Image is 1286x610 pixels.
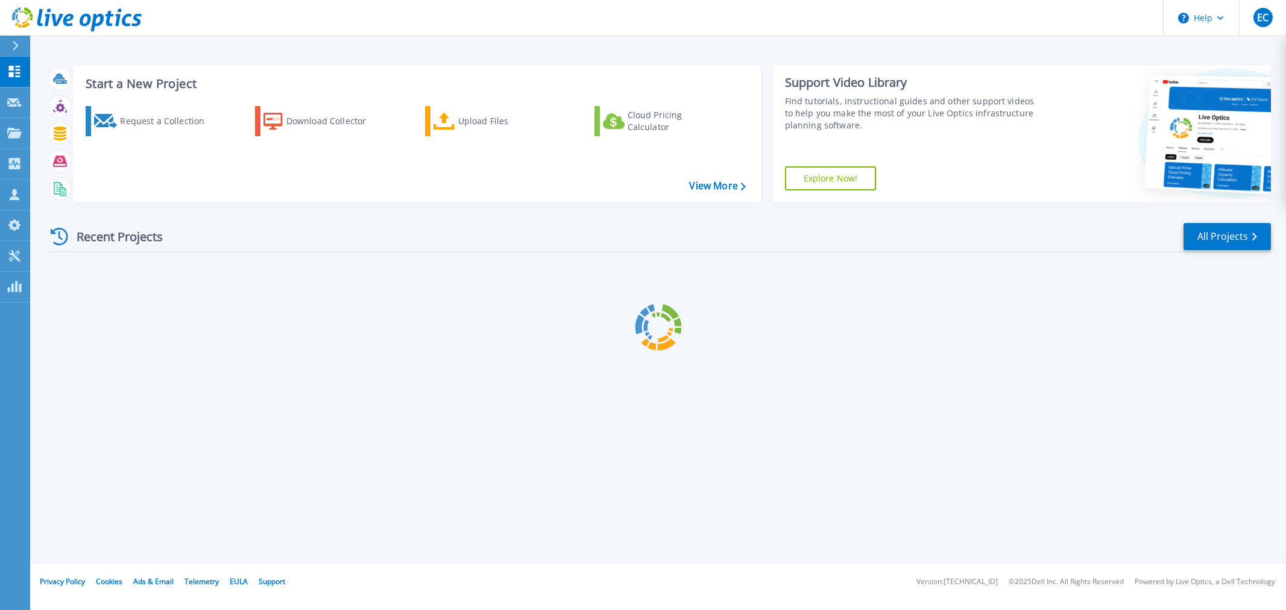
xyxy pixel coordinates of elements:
div: Cloud Pricing Calculator [628,109,724,133]
div: Support Video Library [785,75,1041,90]
a: Cookies [96,576,122,586]
a: All Projects [1184,223,1271,250]
a: Support [259,576,285,586]
div: Upload Files [458,109,555,133]
a: Telemetry [184,576,219,586]
span: EC [1257,13,1269,22]
div: Request a Collection [120,109,216,133]
div: Find tutorials, instructional guides and other support videos to help you make the most of your L... [785,95,1041,131]
a: EULA [230,576,248,586]
a: Request a Collection [86,106,220,136]
a: Cloud Pricing Calculator [594,106,729,136]
a: Upload Files [425,106,559,136]
li: Version: [TECHNICAL_ID] [916,578,998,586]
a: View More [689,180,745,192]
div: Recent Projects [46,222,179,251]
div: Download Collector [286,109,383,133]
a: Privacy Policy [40,576,85,586]
h3: Start a New Project [86,77,745,90]
li: Powered by Live Optics, a Dell Technology [1135,578,1275,586]
li: © 2025 Dell Inc. All Rights Reserved [1009,578,1124,586]
a: Explore Now! [785,166,877,190]
a: Ads & Email [133,576,174,586]
a: Download Collector [255,106,389,136]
